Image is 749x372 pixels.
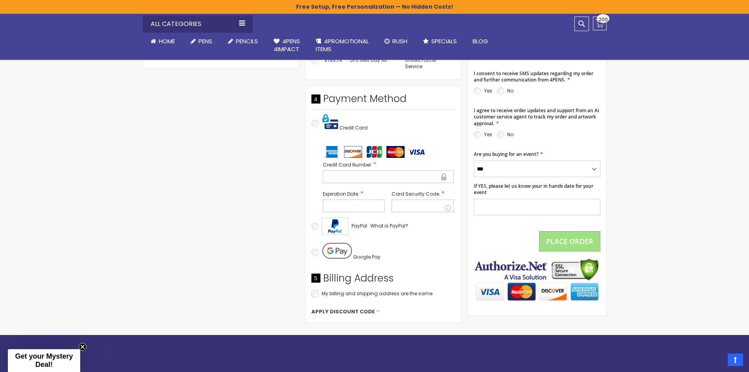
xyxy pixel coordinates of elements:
span: Are you buying for an event? [474,151,538,157]
img: jcb [365,146,383,158]
span: Home [159,37,175,45]
span: $163.74 [324,57,342,63]
span: 4Pens 4impact [274,37,300,53]
span: 200 [598,16,608,23]
span: Blog [473,37,488,45]
span: Pens [199,37,212,45]
span: What is PayPal? [370,222,408,229]
a: What is PayPal? [370,221,408,231]
img: Acceptance Mark [322,218,348,235]
div: Secure transaction [440,172,447,181]
a: 4Pens4impact [266,33,308,58]
label: Expiration Date [323,190,385,198]
img: visa [408,146,426,158]
a: 200 [593,17,607,30]
a: Pencils [220,33,266,50]
span: Pencils [236,37,258,45]
a: Specials [415,33,465,50]
span: I consent to receive SMS updates regarding my order and further communication from 4PENS. [474,70,593,83]
span: If YES, please let us know your in hands date for your event [474,183,593,196]
label: No [507,131,513,138]
a: Home [143,33,183,50]
label: Yes [484,87,492,94]
a: Rush [377,33,415,50]
div: Billing Address [311,272,455,289]
span: Google Pay [353,254,381,260]
span: Credit Card [339,124,368,131]
td: United Parcel Service [401,53,455,74]
div: All Categories [143,15,253,33]
button: Close teaser [79,343,86,351]
label: Credit Card Number [323,161,454,168]
span: 4PROMOTIONAL ITEMS [316,37,369,53]
label: Card Security Code [392,190,454,198]
span: Apply Discount Code [311,308,375,315]
img: amex [323,146,341,158]
span: I agree to receive order updates and support from an AI customer service agent to track my order ... [474,107,599,126]
span: Rush [392,37,407,45]
iframe: Google Customer Reviews [684,351,749,372]
span: Get your Mystery Deal! [15,352,73,368]
img: Pay with credit card [322,114,338,130]
td: UPS Next Day Air [346,53,401,74]
label: No [507,87,513,94]
span: Specials [431,37,457,45]
label: Yes [484,131,492,138]
a: 4PROMOTIONALITEMS [308,33,377,58]
span: My billing and shipping address are the same [322,290,432,297]
img: discover [344,146,362,158]
a: Blog [465,33,496,50]
img: mastercard [386,146,405,158]
span: PayPal [351,222,367,229]
div: Payment Method [311,92,455,109]
img: Pay with Google Pay [322,243,352,259]
div: Get your Mystery Deal!Close teaser [8,349,80,372]
a: Pens [183,33,220,50]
